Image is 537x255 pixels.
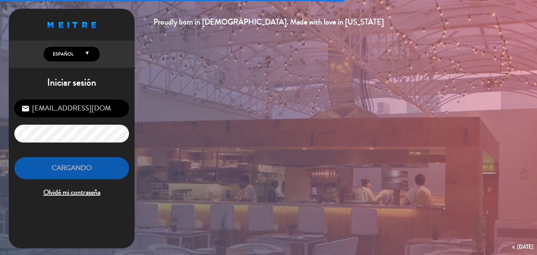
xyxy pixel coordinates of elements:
[14,187,129,198] span: Olvidé mi contraseña
[21,104,30,113] i: email
[51,51,73,58] span: Español
[512,242,534,252] div: v. [DATE]
[14,157,129,179] button: Cargando
[14,100,129,117] input: Correo Electrónico
[21,130,30,138] i: lock
[9,77,135,89] h1: Iniciar sesión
